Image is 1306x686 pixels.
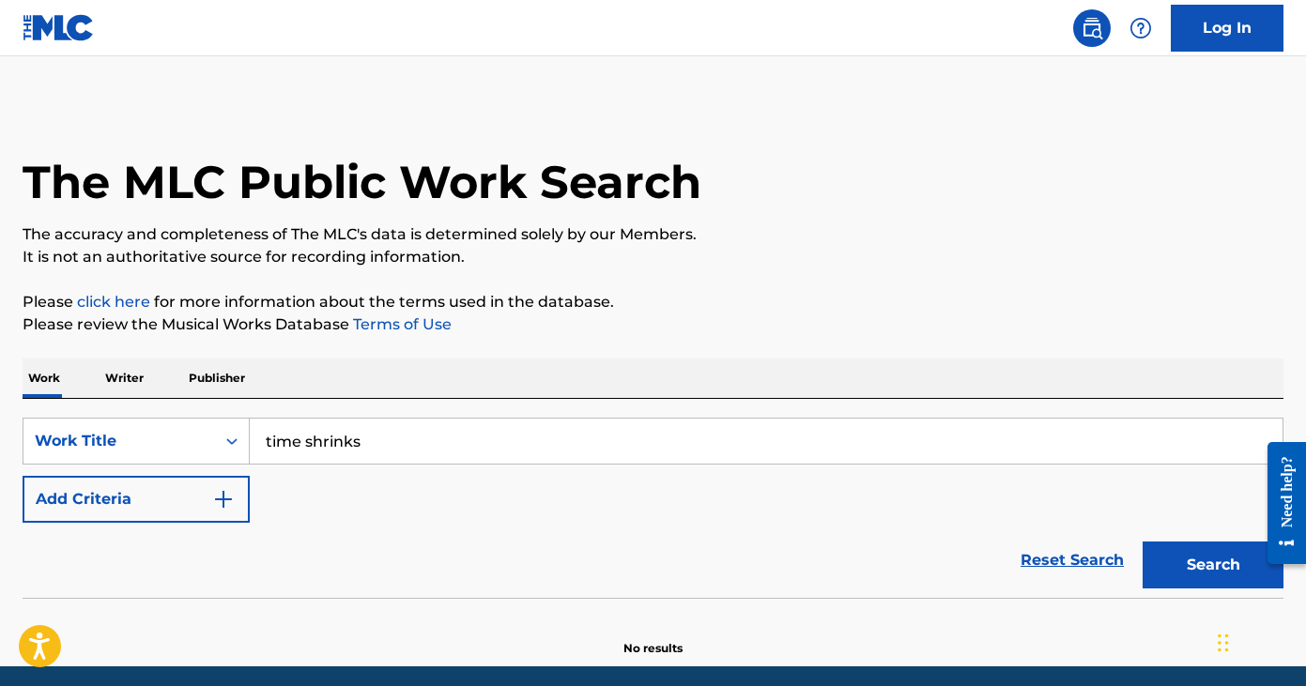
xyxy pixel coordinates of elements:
[23,14,95,41] img: MLC Logo
[100,358,149,398] p: Writer
[23,154,701,210] h1: The MLC Public Work Search
[23,246,1283,268] p: It is not an authoritative source for recording information.
[1218,615,1229,671] div: Drag
[212,488,235,511] img: 9d2ae6d4665cec9f34b9.svg
[77,293,150,311] a: click here
[1212,596,1306,686] iframe: Chat Widget
[1073,9,1111,47] a: Public Search
[1143,541,1283,588] button: Search
[183,358,251,398] p: Publisher
[1253,427,1306,578] iframe: Resource Center
[23,418,1283,598] form: Search Form
[23,313,1283,336] p: Please review the Musical Works Database
[35,430,204,452] div: Work Title
[23,291,1283,313] p: Please for more information about the terms used in the database.
[1122,9,1160,47] div: Help
[349,315,452,333] a: Terms of Use
[1081,17,1103,39] img: search
[623,617,683,657] p: No results
[23,476,250,523] button: Add Criteria
[1129,17,1152,39] img: help
[23,223,1283,246] p: The accuracy and completeness of The MLC's data is determined solely by our Members.
[23,358,66,398] p: Work
[1011,540,1133,581] a: Reset Search
[1171,5,1283,52] a: Log In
